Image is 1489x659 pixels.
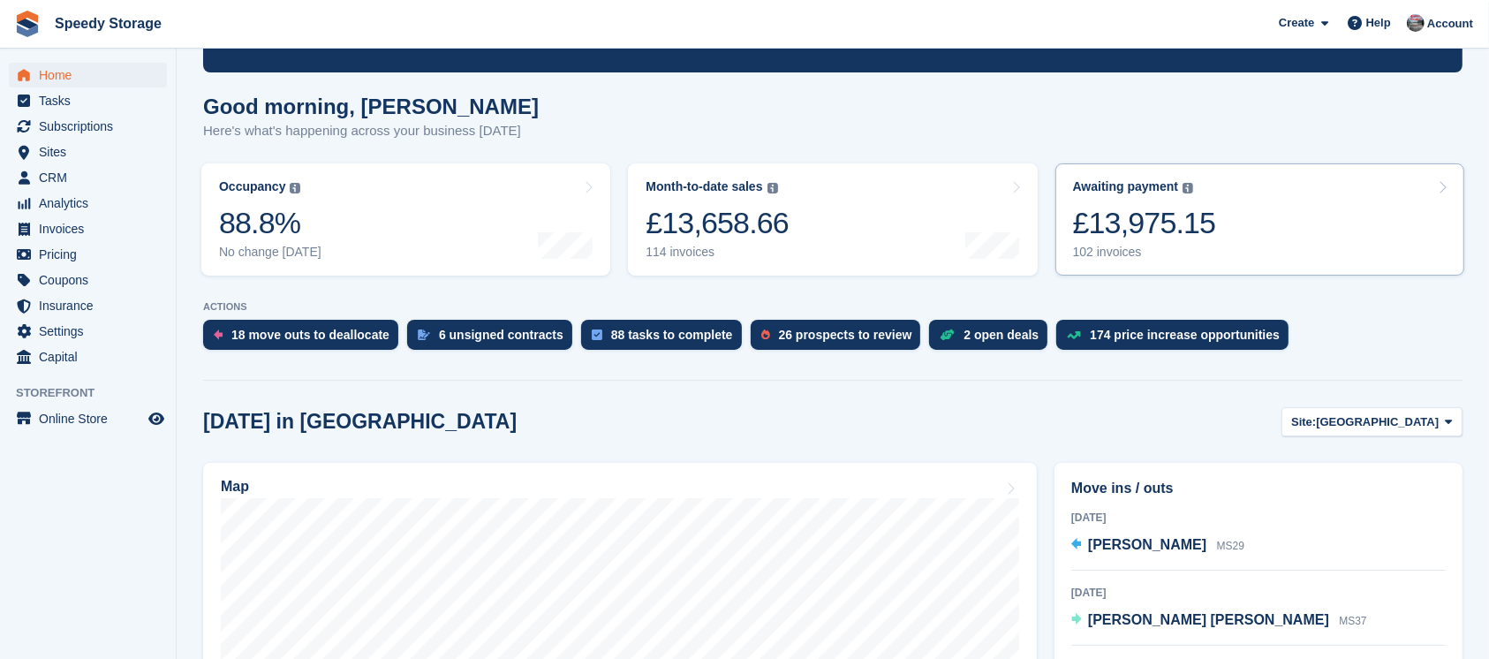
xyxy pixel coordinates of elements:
h2: Map [221,479,249,495]
a: Speedy Storage [48,9,169,38]
span: Online Store [39,406,145,431]
a: [PERSON_NAME] MS29 [1071,534,1244,557]
a: Preview store [146,408,167,429]
a: 2 open deals [929,320,1056,359]
div: Occupancy [219,179,285,194]
a: Occupancy 88.8% No change [DATE] [201,163,610,276]
div: Month-to-date sales [646,179,762,194]
h2: Move ins / outs [1071,478,1446,499]
div: 88.8% [219,205,321,241]
img: icon-info-grey-7440780725fd019a000dd9b08b2336e03edf1995a4989e88bcd33f0948082b44.svg [767,183,778,193]
img: prospect-51fa495bee0391a8d652442698ab0144808aea92771e9ea1ae160a38d050c398.svg [761,329,770,340]
span: [PERSON_NAME] [1088,537,1206,552]
div: 6 unsigned contracts [439,328,563,342]
span: Storefront [16,384,176,402]
a: 18 move outs to deallocate [203,320,407,359]
div: [DATE] [1071,510,1446,526]
a: menu [9,406,167,431]
span: Tasks [39,88,145,113]
h1: Good morning, [PERSON_NAME] [203,95,539,118]
a: Month-to-date sales £13,658.66 114 invoices [628,163,1037,276]
span: Sites [39,140,145,164]
img: Dan Jackson [1407,14,1425,32]
span: [PERSON_NAME] [PERSON_NAME] [1088,612,1329,627]
a: menu [9,63,167,87]
img: task-75834270c22a3079a89374b754ae025e5fb1db73e45f91037f5363f120a921f8.svg [592,329,602,340]
img: icon-info-grey-7440780725fd019a000dd9b08b2336e03edf1995a4989e88bcd33f0948082b44.svg [290,183,300,193]
div: 114 invoices [646,245,789,260]
a: menu [9,114,167,139]
p: ACTIONS [203,301,1463,313]
img: contract_signature_icon-13c848040528278c33f63329250d36e43548de30e8caae1d1a13099fd9432cc5.svg [418,329,430,340]
a: Awaiting payment £13,975.15 102 invoices [1055,163,1464,276]
span: Coupons [39,268,145,292]
h2: [DATE] in [GEOGRAPHIC_DATA] [203,410,517,434]
span: Pricing [39,242,145,267]
a: menu [9,216,167,241]
div: [DATE] [1071,585,1446,601]
div: £13,658.66 [646,205,789,241]
span: Capital [39,345,145,369]
img: move_outs_to_deallocate_icon-f764333ba52eb49d3ac5e1228854f67142a1ed5810a6f6cc68b1a99e826820c5.svg [214,329,223,340]
img: stora-icon-8386f47178a22dfd0bd8f6a31ec36ba5ce8667c1dd55bd0f319d3a0aa187defe.svg [14,11,41,37]
span: Settings [39,319,145,344]
img: price_increase_opportunities-93ffe204e8149a01c8c9dc8f82e8f89637d9d84a8eef4429ea346261dce0b2c0.svg [1067,331,1081,339]
a: menu [9,319,167,344]
div: 26 prospects to review [779,328,912,342]
div: 18 move outs to deallocate [231,328,389,342]
img: deal-1b604bf984904fb50ccaf53a9ad4b4a5d6e5aea283cecdc64d6e3604feb123c2.svg [940,329,955,341]
span: Insurance [39,293,145,318]
a: 6 unsigned contracts [407,320,581,359]
a: menu [9,293,167,318]
p: Here's what's happening across your business [DATE] [203,121,539,141]
span: Analytics [39,191,145,216]
div: 2 open deals [964,328,1039,342]
span: Help [1366,14,1391,32]
a: menu [9,165,167,190]
button: Site: [GEOGRAPHIC_DATA] [1281,407,1463,436]
span: Subscriptions [39,114,145,139]
div: 88 tasks to complete [611,328,733,342]
a: menu [9,345,167,369]
span: Site: [1291,413,1316,431]
a: menu [9,140,167,164]
a: 174 price increase opportunities [1056,320,1297,359]
span: Create [1279,14,1314,32]
a: menu [9,242,167,267]
div: £13,975.15 [1073,205,1216,241]
a: 26 prospects to review [751,320,930,359]
a: 88 tasks to complete [581,320,751,359]
span: Invoices [39,216,145,241]
a: [PERSON_NAME] [PERSON_NAME] MS37 [1071,610,1367,632]
span: Home [39,63,145,87]
div: 102 invoices [1073,245,1216,260]
div: Awaiting payment [1073,179,1179,194]
a: menu [9,268,167,292]
span: MS29 [1217,540,1244,552]
span: CRM [39,165,145,190]
div: No change [DATE] [219,245,321,260]
div: 174 price increase opportunities [1090,328,1280,342]
img: icon-info-grey-7440780725fd019a000dd9b08b2336e03edf1995a4989e88bcd33f0948082b44.svg [1183,183,1193,193]
span: [GEOGRAPHIC_DATA] [1316,413,1439,431]
a: menu [9,88,167,113]
a: menu [9,191,167,216]
span: Account [1427,15,1473,33]
span: MS37 [1339,615,1366,627]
